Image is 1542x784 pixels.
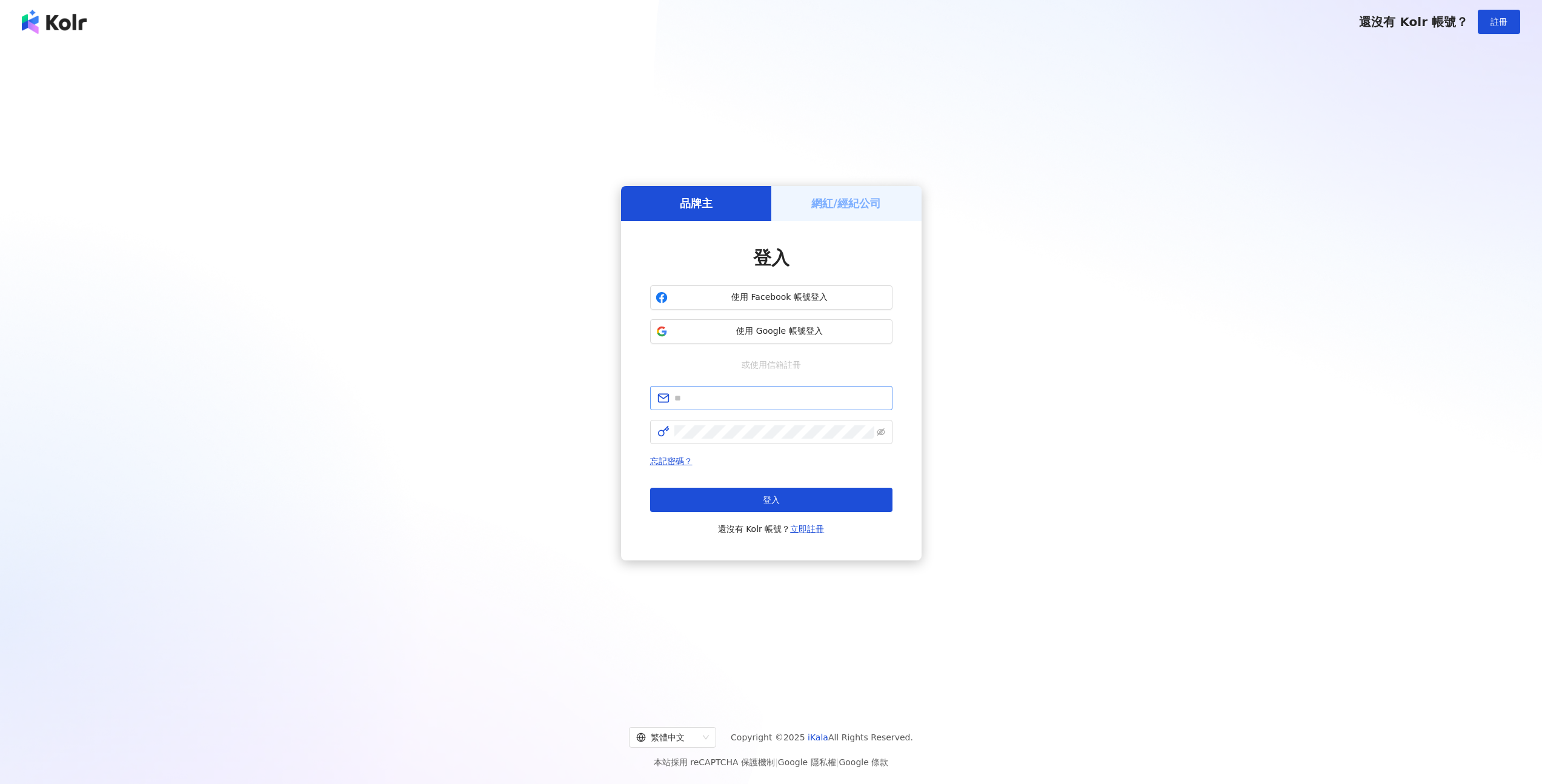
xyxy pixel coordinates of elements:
span: 註冊 [1490,17,1507,27]
span: 或使用信箱註冊 [733,358,809,371]
button: 使用 Google 帳號登入 [650,319,892,344]
span: 還沒有 Kolr 帳號？ [718,522,825,536]
span: Copyright © 2025 All Rights Reserved. [731,730,913,745]
span: 登入 [763,495,780,505]
span: | [836,757,839,767]
a: iKala [808,733,828,742]
a: Google 隱私權 [778,757,836,767]
span: | [775,757,778,767]
img: logo [22,10,87,34]
span: 登入 [753,247,789,268]
span: 還沒有 Kolr 帳號？ [1359,15,1468,29]
a: 忘記密碼？ [650,456,693,466]
span: 使用 Facebook 帳號登入 [673,291,887,304]
span: 使用 Google 帳號登入 [673,325,887,337]
button: 登入 [650,488,892,512]
button: 註冊 [1478,10,1520,34]
a: 立即註冊 [790,524,824,534]
div: 繁體中文 [636,728,698,747]
h5: 品牌主 [680,196,713,211]
a: Google 條款 [839,757,888,767]
h5: 網紅/經紀公司 [811,196,881,211]
span: eye-invisible [877,428,885,436]
span: 本站採用 reCAPTCHA 保護機制 [654,755,888,769]
button: 使用 Facebook 帳號登入 [650,285,892,310]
